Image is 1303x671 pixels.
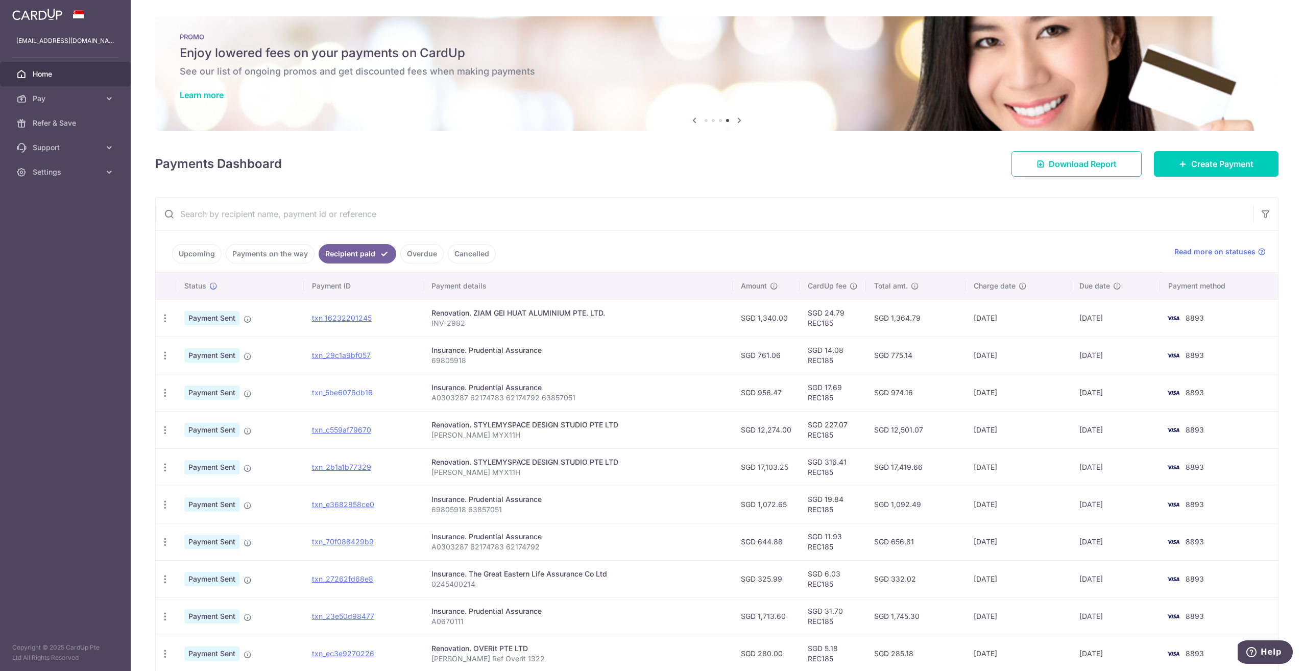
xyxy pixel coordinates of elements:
[733,374,800,411] td: SGD 956.47
[431,457,725,467] div: Renovation. STYLEMYSPACE DESIGN STUDIO PTE LTD
[155,16,1278,131] img: Latest Promos banner
[1154,151,1278,177] a: Create Payment
[16,36,114,46] p: [EMAIL_ADDRESS][DOMAIN_NAME]
[1163,536,1184,548] img: Bank Card
[733,486,800,523] td: SGD 1,072.65
[966,597,1071,635] td: [DATE]
[800,597,866,635] td: SGD 31.70 REC185
[180,45,1254,61] h5: Enjoy lowered fees on your payments on CardUp
[966,374,1071,411] td: [DATE]
[431,308,725,318] div: Renovation. ZIAM GEI HUAT ALUMINIUM PTE. LTD.
[1071,486,1160,523] td: [DATE]
[800,486,866,523] td: SGD 19.84 REC185
[874,281,908,291] span: Total amt.
[184,460,239,474] span: Payment Sent
[304,273,423,299] th: Payment ID
[33,69,100,79] span: Home
[866,374,966,411] td: SGD 974.16
[1071,299,1160,337] td: [DATE]
[33,167,100,177] span: Settings
[1163,312,1184,324] img: Bank Card
[866,448,966,486] td: SGD 17,419.66
[1071,337,1160,374] td: [DATE]
[866,597,966,635] td: SGD 1,745.30
[1079,281,1110,291] span: Due date
[1071,597,1160,635] td: [DATE]
[800,299,866,337] td: SGD 24.79 REC185
[866,411,966,448] td: SGD 12,501.07
[312,537,374,546] a: txn_70f088429b9
[312,574,373,583] a: txn_27262fd68e8
[1163,461,1184,473] img: Bank Card
[431,494,725,505] div: Insurance. Prudential Assurance
[12,8,62,20] img: CardUp
[184,572,239,586] span: Payment Sent
[431,579,725,589] p: 0245400214
[733,411,800,448] td: SGD 12,274.00
[1174,247,1256,257] span: Read more on statuses
[312,425,371,434] a: txn_c559af79670
[184,497,239,512] span: Payment Sent
[866,523,966,560] td: SGD 656.81
[431,542,725,552] p: A0303287 62174783 62174792
[1049,158,1117,170] span: Download Report
[431,616,725,627] p: A0670111
[431,430,725,440] p: [PERSON_NAME] MYX11H
[33,93,100,104] span: Pay
[1163,648,1184,660] img: Bank Card
[184,281,206,291] span: Status
[974,281,1016,291] span: Charge date
[1186,314,1204,322] span: 8893
[312,314,372,322] a: txn_16232201245
[966,560,1071,597] td: [DATE]
[1163,573,1184,585] img: Bank Card
[866,486,966,523] td: SGD 1,092.49
[33,118,100,128] span: Refer & Save
[1163,349,1184,362] img: Bank Card
[431,654,725,664] p: [PERSON_NAME] Ref Overit 1322
[800,523,866,560] td: SGD 11.93 REC185
[184,535,239,549] span: Payment Sent
[966,411,1071,448] td: [DATE]
[400,244,444,263] a: Overdue
[431,318,725,328] p: INV-2982
[1071,448,1160,486] td: [DATE]
[184,423,239,437] span: Payment Sent
[312,388,373,397] a: txn_5be6076db16
[1238,640,1293,666] iframe: Opens a widget where you can find more information
[448,244,496,263] a: Cancelled
[312,649,374,658] a: txn_ec3e9270226
[184,609,239,624] span: Payment Sent
[1174,247,1266,257] a: Read more on statuses
[800,337,866,374] td: SGD 14.08 REC185
[431,467,725,477] p: [PERSON_NAME] MYX11H
[431,643,725,654] div: Renovation. OVERit PTE LTD
[180,65,1254,78] h6: See our list of ongoing promos and get discounted fees when making payments
[312,351,371,360] a: txn_29c1a9bf057
[431,532,725,542] div: Insurance. Prudential Assurance
[1071,523,1160,560] td: [DATE]
[423,273,733,299] th: Payment details
[800,411,866,448] td: SGD 227.07 REC185
[733,597,800,635] td: SGD 1,713.60
[1160,273,1278,299] th: Payment method
[184,311,239,325] span: Payment Sent
[1186,463,1204,471] span: 8893
[733,337,800,374] td: SGD 761.06
[226,244,315,263] a: Payments on the way
[966,486,1071,523] td: [DATE]
[180,33,1254,41] p: PROMO
[1186,574,1204,583] span: 8893
[966,448,1071,486] td: [DATE]
[1186,649,1204,658] span: 8893
[431,355,725,366] p: 69805918
[431,382,725,393] div: Insurance. Prudential Assurance
[172,244,222,263] a: Upcoming
[155,155,282,173] h4: Payments Dashboard
[733,560,800,597] td: SGD 325.99
[184,646,239,661] span: Payment Sent
[1163,498,1184,511] img: Bank Card
[966,299,1071,337] td: [DATE]
[866,299,966,337] td: SGD 1,364.79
